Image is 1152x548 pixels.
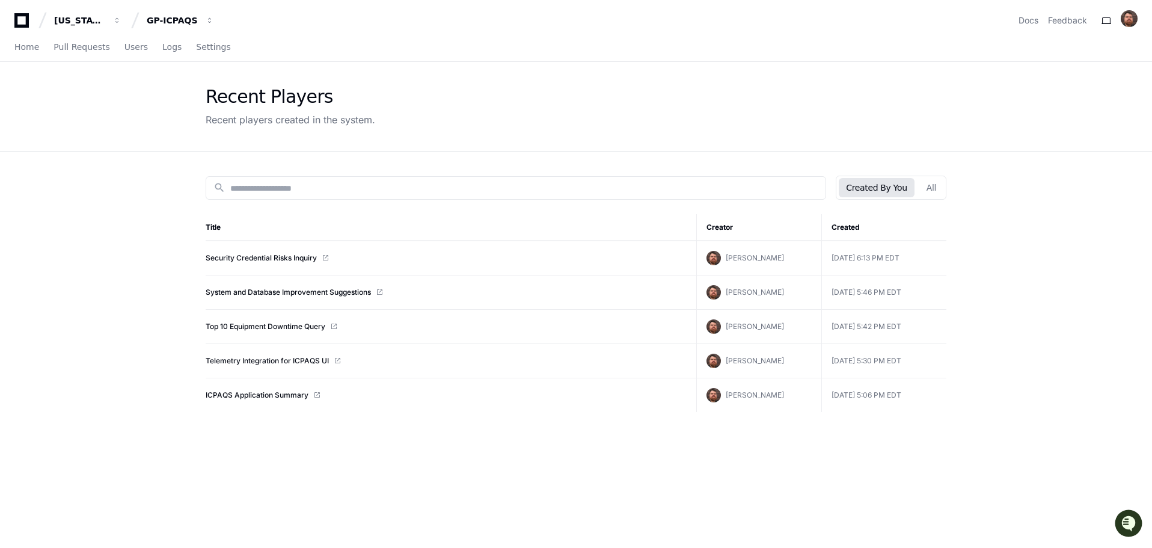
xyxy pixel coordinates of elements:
[919,178,943,197] button: All
[839,178,914,197] button: Created By You
[100,194,104,203] span: •
[54,90,197,102] div: Start new chat
[706,251,721,265] img: avatar
[54,43,109,51] span: Pull Requests
[196,34,230,61] a: Settings
[85,220,146,230] a: Powered byPylon
[726,288,784,297] span: [PERSON_NAME]
[54,102,165,111] div: We're available if you need us!
[186,129,219,143] button: See all
[821,344,946,378] td: [DATE] 5:30 PM EDT
[49,10,126,31] button: [US_STATE] Pacific
[206,390,308,400] a: ICPAQS Application Summary
[162,43,182,51] span: Logs
[726,390,784,399] span: [PERSON_NAME]
[706,319,721,334] img: avatar
[124,43,148,51] span: Users
[14,43,39,51] span: Home
[54,14,106,26] div: [US_STATE] Pacific
[204,93,219,108] button: Start new chat
[12,182,31,202] img: David Fonda
[706,388,721,402] img: avatar
[706,285,721,300] img: avatar
[706,354,721,368] img: avatar
[213,182,225,194] mat-icon: search
[120,221,146,230] span: Pylon
[821,378,946,413] td: [DATE] 5:06 PM EDT
[206,253,317,263] a: Security Credential Risks Inquiry
[1114,508,1146,541] iframe: Open customer support
[726,322,784,331] span: [PERSON_NAME]
[726,253,784,262] span: [PERSON_NAME]
[106,161,136,171] span: 7:56 AM
[25,90,47,111] img: 8294786374016_798e290d9caffa94fd1d_72.jpg
[12,90,34,111] img: 1756235613930-3d25f9e4-fa56-45dd-b3ad-e072dfbd1548
[206,288,371,297] a: System and Database Improvement Suggestions
[696,214,821,241] th: Creator
[206,86,375,108] div: Recent Players
[1019,14,1038,26] a: Docs
[54,34,109,61] a: Pull Requests
[12,131,81,141] div: Past conversations
[162,34,182,61] a: Logs
[196,43,230,51] span: Settings
[12,48,219,67] div: Welcome
[142,10,219,31] button: GP-ICPAQS
[37,194,97,203] span: [PERSON_NAME]
[1121,10,1138,27] img: avatar
[821,241,946,276] td: [DATE] 6:13 PM EDT
[100,161,104,171] span: •
[37,161,97,171] span: [PERSON_NAME]
[206,356,329,366] a: Telemetry Integration for ICPAQS UI
[726,356,784,365] span: [PERSON_NAME]
[206,112,375,127] div: Recent players created in the system.
[106,194,131,203] span: [DATE]
[821,214,946,241] th: Created
[12,150,31,177] img: Robert Klasen
[12,12,36,36] img: PlayerZero
[206,214,696,241] th: Title
[1048,14,1087,26] button: Feedback
[206,322,325,331] a: Top 10 Equipment Downtime Query
[24,162,34,171] img: 1756235613930-3d25f9e4-fa56-45dd-b3ad-e072dfbd1548
[821,276,946,310] td: [DATE] 5:46 PM EDT
[821,310,946,344] td: [DATE] 5:42 PM EDT
[124,34,148,61] a: Users
[14,34,39,61] a: Home
[147,14,198,26] div: GP-ICPAQS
